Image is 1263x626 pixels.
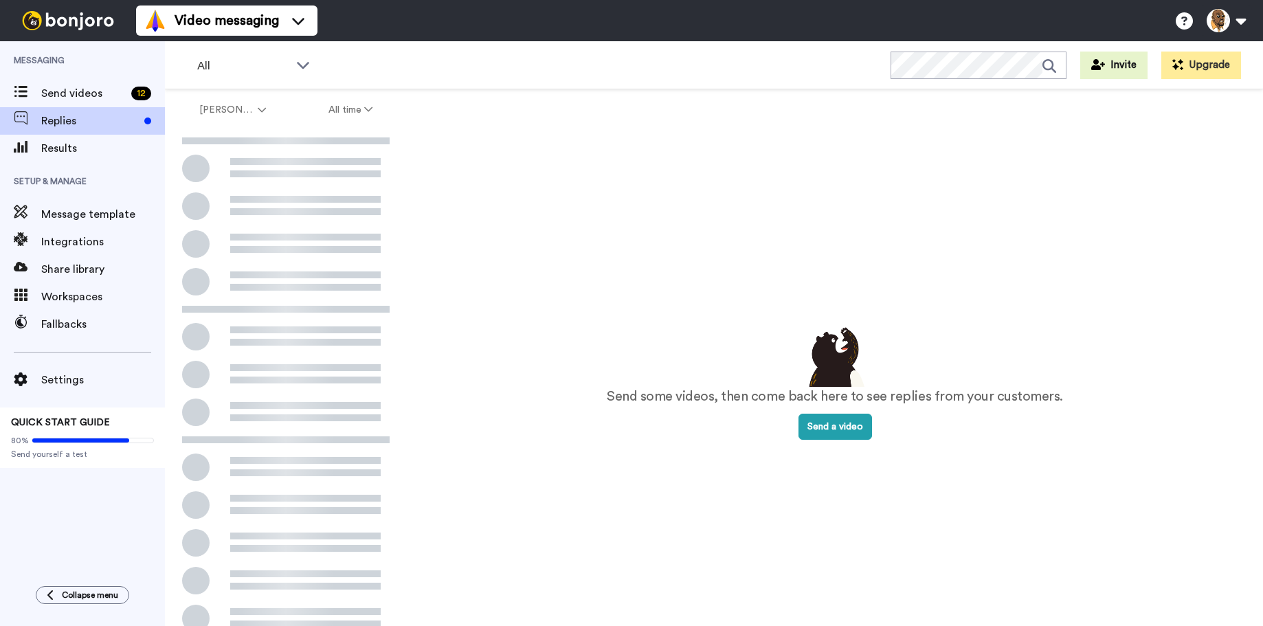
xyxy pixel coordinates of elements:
span: Message template [41,206,165,223]
span: Share library [41,261,165,278]
span: Settings [41,372,165,388]
span: 80% [11,435,29,446]
img: vm-color.svg [144,10,166,32]
img: results-emptystates.png [801,324,869,387]
span: All [197,58,289,74]
span: Video messaging [175,11,279,30]
button: Collapse menu [36,586,129,604]
span: Fallbacks [41,316,165,333]
button: [PERSON_NAME] [168,98,298,122]
div: 12 [131,87,151,100]
img: bj-logo-header-white.svg [16,11,120,30]
span: QUICK START GUIDE [11,418,110,427]
button: Upgrade [1161,52,1241,79]
a: Send a video [798,422,872,432]
span: Collapse menu [62,590,118,601]
span: Send videos [41,85,126,102]
span: Send yourself a test [11,449,154,460]
p: Send some videos, then come back here to see replies from your customers. [607,387,1063,407]
span: Workspaces [41,289,165,305]
button: All time [298,98,405,122]
span: [PERSON_NAME] [199,103,255,117]
button: Send a video [798,414,872,440]
span: Results [41,140,165,157]
span: Integrations [41,234,165,250]
span: Replies [41,113,139,129]
button: Invite [1080,52,1148,79]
